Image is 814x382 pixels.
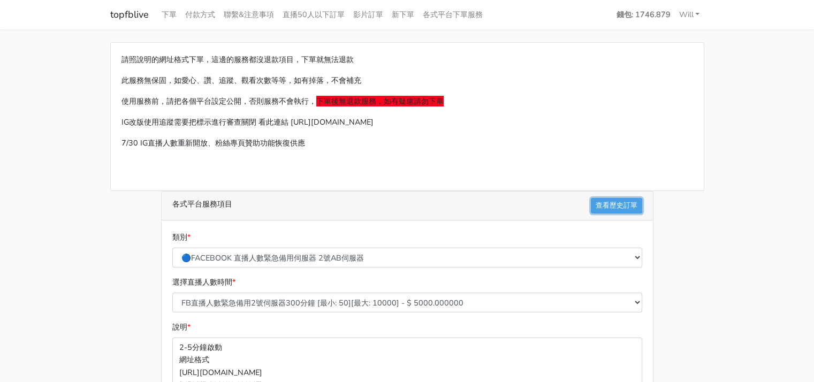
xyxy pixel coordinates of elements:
[162,192,653,220] div: 各式平台服務項目
[172,276,235,288] label: 選擇直播人數時間
[181,4,219,25] a: 付款方式
[219,4,278,25] a: 聯繫&注意事項
[617,9,671,20] strong: 錢包: 1746.879
[121,116,693,128] p: IG改版使用追蹤需要把標示進行審查關閉 看此連結 [URL][DOMAIN_NAME]
[172,321,191,333] label: 說明
[591,198,642,213] a: 查看歷史訂單
[387,4,419,25] a: 新下單
[157,4,181,25] a: 下單
[316,96,444,106] span: 下單後無退款服務，如有疑慮請勿下單
[612,4,675,25] a: 錢包: 1746.879
[675,4,704,25] a: Will
[110,4,149,25] a: topfblive
[121,95,693,108] p: 使用服務前，請把各個平台設定公開，否則服務不會執行，
[278,4,349,25] a: 直播50人以下訂單
[121,54,693,66] p: 請照說明的網址格式下單，這邊的服務都沒退款項目，下單就無法退款
[121,74,693,87] p: 此服務無保固，如愛心、讚、追蹤、觀看次數等等，如有掉落，不會補充
[349,4,387,25] a: 影片訂單
[121,137,693,149] p: 7/30 IG直播人數重新開放、粉絲專頁贊助功能恢復供應
[419,4,487,25] a: 各式平台下單服務
[172,231,191,243] label: 類別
